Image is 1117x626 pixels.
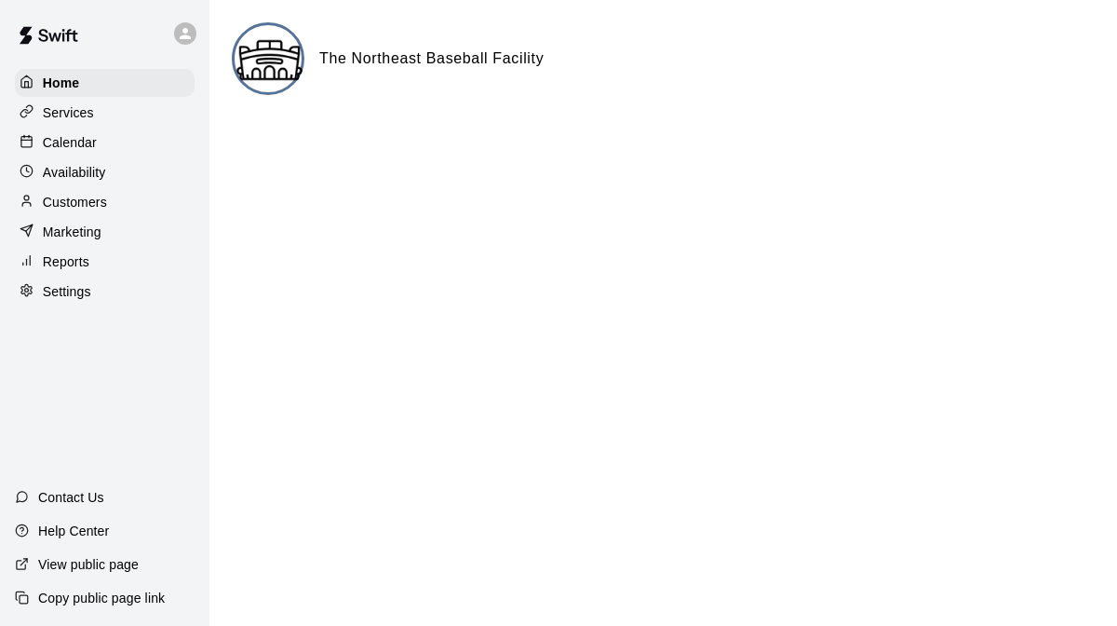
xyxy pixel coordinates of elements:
a: Reports [15,248,195,276]
img: The Northeast Baseball Facility logo [235,25,304,95]
p: Help Center [38,522,109,540]
p: Marketing [43,223,101,241]
h6: The Northeast Baseball Facility [319,47,544,71]
a: Settings [15,278,195,306]
a: Marketing [15,218,195,246]
p: Services [43,103,94,122]
p: Calendar [43,133,97,152]
a: Customers [15,188,195,216]
p: Settings [43,282,91,301]
p: Availability [43,163,106,182]
a: Services [15,99,195,127]
a: Home [15,69,195,97]
p: Customers [43,193,107,211]
p: Reports [43,252,89,271]
p: Home [43,74,80,92]
p: Contact Us [38,488,104,507]
p: Copy public page link [38,589,165,607]
a: Availability [15,158,195,186]
p: View public page [38,555,139,574]
a: Calendar [15,129,195,156]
